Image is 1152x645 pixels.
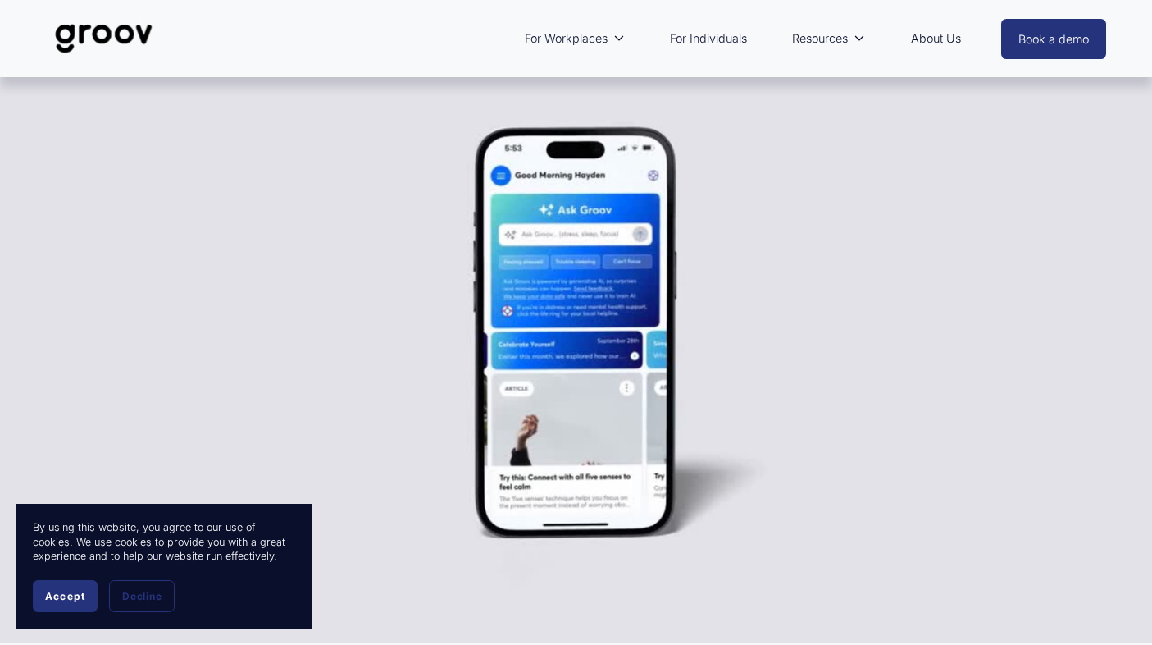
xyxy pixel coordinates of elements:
section: Cookie banner [16,504,312,629]
img: Groov | Unlock Human Potential at Work and in Life [46,11,162,66]
button: Decline [109,580,175,612]
button: Accept [33,580,98,612]
span: Decline [122,590,162,602]
span: Accept [45,590,85,602]
a: About Us [903,20,969,57]
a: For Individuals [662,20,755,57]
span: Resources [792,28,848,49]
a: folder dropdown [784,20,873,57]
a: Book a demo [1001,19,1106,59]
p: By using this website, you agree to our use of cookies. We use cookies to provide you with a grea... [33,520,295,564]
span: For Workplaces [525,28,608,49]
a: folder dropdown [517,20,633,57]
